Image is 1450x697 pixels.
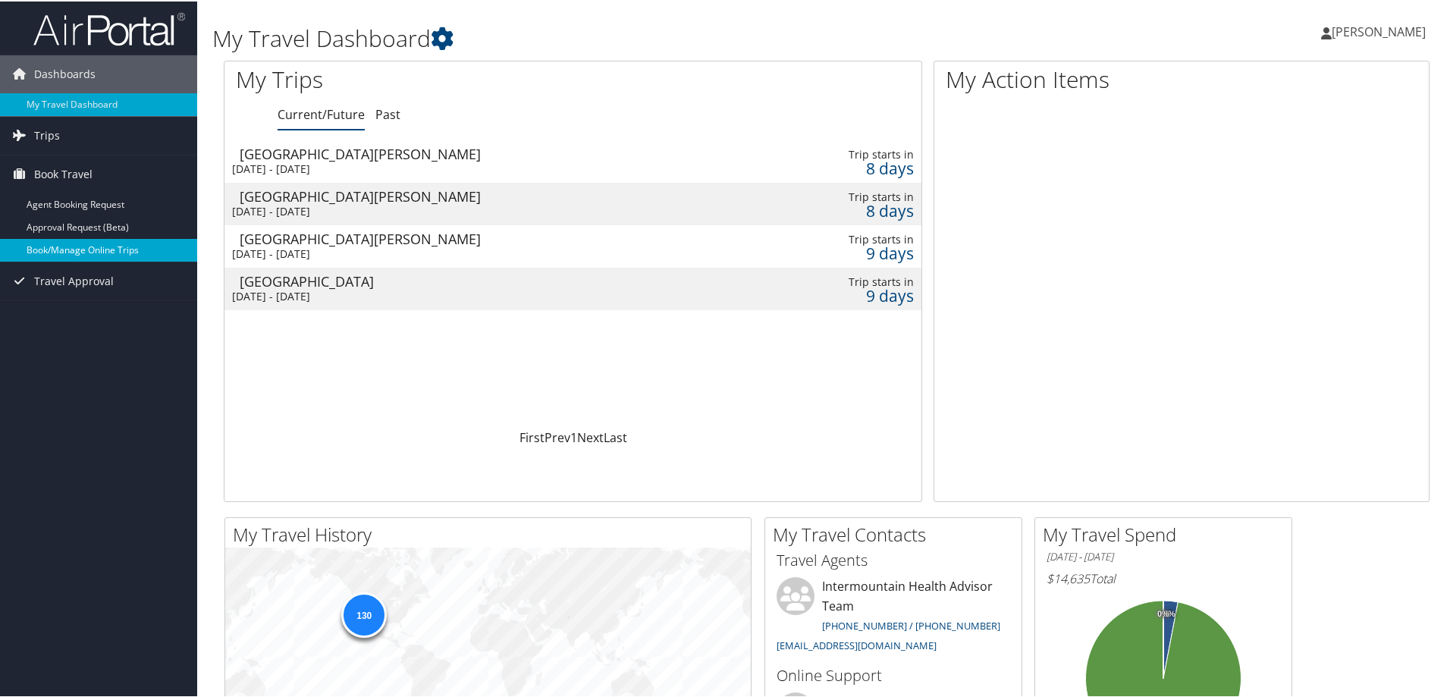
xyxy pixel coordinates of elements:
h6: Total [1047,569,1280,586]
div: Trip starts in [758,189,914,203]
h6: [DATE] - [DATE] [1047,548,1280,563]
h1: My Trips [236,62,620,94]
span: $14,635 [1047,569,1090,586]
span: [PERSON_NAME] [1332,22,1426,39]
h1: My Travel Dashboard [212,21,1031,53]
a: Next [577,428,604,444]
div: 8 days [758,160,914,174]
a: Prev [545,428,570,444]
span: Book Travel [34,154,93,192]
div: [GEOGRAPHIC_DATA][PERSON_NAME] [240,231,672,244]
li: Intermountain Health Advisor Team [769,576,1018,657]
div: [DATE] - [DATE] [232,246,664,259]
h2: My Travel History [233,520,751,546]
a: First [519,428,545,444]
div: Trip starts in [758,146,914,160]
div: Trip starts in [758,231,914,245]
h2: My Travel Spend [1043,520,1292,546]
a: 1 [570,428,577,444]
div: 130 [341,591,387,636]
a: [EMAIL_ADDRESS][DOMAIN_NAME] [777,637,937,651]
tspan: 0% [1157,608,1169,617]
div: 9 days [758,287,914,301]
div: Trip starts in [758,274,914,287]
div: [DATE] - [DATE] [232,203,664,217]
a: Current/Future [278,105,365,121]
a: Last [604,428,627,444]
tspan: 3% [1163,608,1175,617]
div: 8 days [758,203,914,216]
h3: Online Support [777,664,1010,685]
div: [DATE] - [DATE] [232,288,664,302]
span: Trips [34,115,60,153]
h1: My Action Items [934,62,1429,94]
a: [PHONE_NUMBER] / [PHONE_NUMBER] [822,617,1000,631]
span: Travel Approval [34,261,114,299]
div: 9 days [758,245,914,259]
div: [GEOGRAPHIC_DATA] [240,273,672,287]
h3: Travel Agents [777,548,1010,570]
div: [GEOGRAPHIC_DATA][PERSON_NAME] [240,188,672,202]
img: airportal-logo.png [33,10,185,46]
div: [GEOGRAPHIC_DATA][PERSON_NAME] [240,146,672,159]
span: Dashboards [34,54,96,92]
div: [DATE] - [DATE] [232,161,664,174]
a: Past [375,105,400,121]
a: [PERSON_NAME] [1321,8,1441,53]
h2: My Travel Contacts [773,520,1022,546]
